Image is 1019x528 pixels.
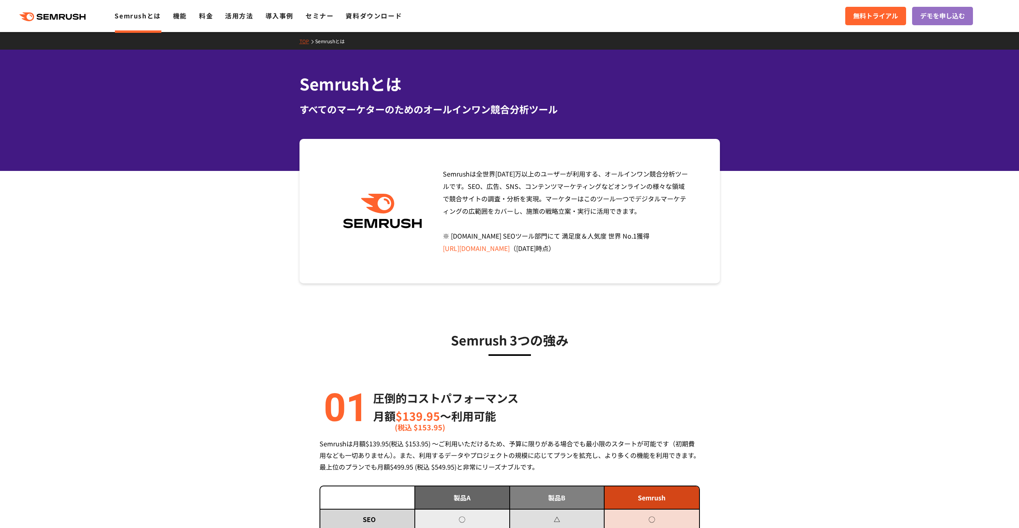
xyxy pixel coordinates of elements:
span: デモを申し込む [920,11,965,21]
a: 資料ダウンロード [346,11,402,20]
a: デモを申し込む [912,7,973,25]
td: 製品A [415,486,510,509]
a: Semrushとは [115,11,161,20]
h1: Semrushとは [299,72,720,96]
a: 活用方法 [225,11,253,20]
p: 月額 〜利用可能 [373,407,519,425]
a: 導入事例 [265,11,293,20]
a: Semrushとは [315,38,351,44]
div: すべてのマーケターのためのオールインワン競合分析ツール [299,102,720,116]
a: 無料トライアル [845,7,906,25]
span: Semrushは全世界[DATE]万以上のユーザーが利用する、オールインワン競合分析ツールです。SEO、広告、SNS、コンテンツマーケティングなどオンラインの様々な領域で競合サイトの調査・分析を... [443,169,688,253]
span: 無料トライアル [853,11,898,21]
a: TOP [299,38,315,44]
p: 圧倒的コストパフォーマンス [373,389,519,407]
td: 製品B [510,486,605,509]
div: Semrushは月額$139.95(税込 $153.95) ～ご利用いただけるため、予算に限りがある場合でも最小限のスタートが可能です（初期費用なども一切ありません）。また、利用するデータやプロ... [320,438,700,473]
a: 機能 [173,11,187,20]
h3: Semrush 3つの強み [320,330,700,350]
a: [URL][DOMAIN_NAME] [443,243,510,253]
span: $139.95 [396,408,440,424]
td: Semrush [604,486,699,509]
img: Semrush [339,194,426,229]
img: alt [320,389,368,425]
a: セミナー [305,11,334,20]
a: 料金 [199,11,213,20]
span: (税込 $153.95) [395,418,445,436]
